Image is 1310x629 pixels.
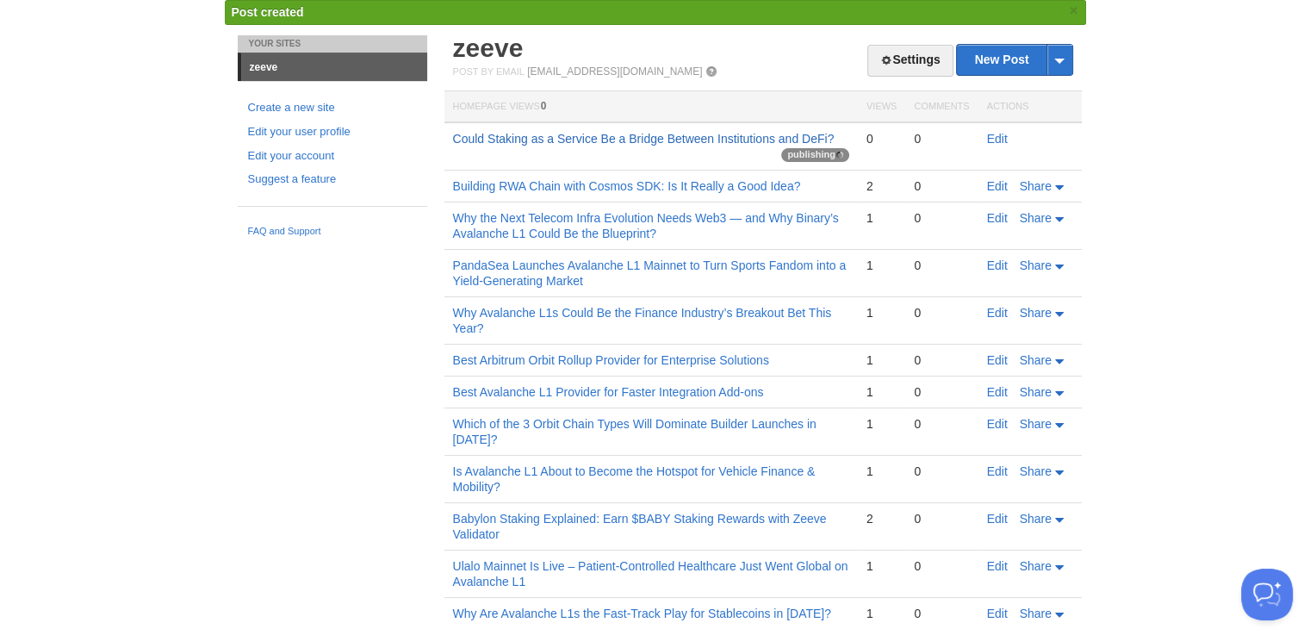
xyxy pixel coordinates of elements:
[1020,512,1052,526] span: Share
[987,464,1008,478] a: Edit
[1020,559,1052,573] span: Share
[914,305,969,321] div: 0
[914,131,969,146] div: 0
[453,34,524,62] a: zeeve
[987,353,1008,367] a: Edit
[987,559,1008,573] a: Edit
[453,559,848,589] a: Ulalo Mainnet Is Live – Patient-Controlled Healthcare Just Went Global on Avalanche L1
[453,66,525,77] span: Post by Email
[866,606,897,621] div: 1
[241,53,427,81] a: zeeve
[914,384,969,400] div: 0
[914,178,969,194] div: 0
[905,91,978,123] th: Comments
[453,179,801,193] a: Building RWA Chain with Cosmos SDK: Is It Really a Good Idea?
[987,179,1008,193] a: Edit
[1020,258,1052,272] span: Share
[232,5,304,19] span: Post created
[914,558,969,574] div: 0
[866,511,897,526] div: 2
[914,464,969,479] div: 0
[527,65,702,78] a: [EMAIL_ADDRESS][DOMAIN_NAME]
[866,258,897,273] div: 1
[914,258,969,273] div: 0
[453,211,839,240] a: Why the Next Telecom Infra Evolution Needs Web3 — and Why Binary’s Avalanche L1 Could Be the Blue...
[453,353,769,367] a: Best Arbitrum Orbit Rollup Provider for Enterprise Solutions
[1020,607,1052,620] span: Share
[858,91,905,123] th: Views
[444,91,858,123] th: Homepage Views
[987,211,1008,225] a: Edit
[1020,211,1052,225] span: Share
[866,178,897,194] div: 2
[987,258,1008,272] a: Edit
[1020,353,1052,367] span: Share
[978,91,1082,123] th: Actions
[453,306,832,335] a: Why Avalanche L1s Could Be the Finance Industry’s Breakout Bet This Year?
[248,99,417,117] a: Create a new site
[1020,306,1052,320] span: Share
[248,171,417,189] a: Suggest a feature
[1020,464,1052,478] span: Share
[1241,569,1293,620] iframe: Help Scout Beacon - Open
[914,606,969,621] div: 0
[866,416,897,432] div: 1
[453,417,816,446] a: Which of the 3 Orbit Chain Types Will Dominate Builder Launches in [DATE]?
[914,210,969,226] div: 0
[914,511,969,526] div: 0
[781,148,849,162] span: publishing
[453,385,764,399] a: Best Avalanche L1 Provider for Faster Integration Add-ons
[453,132,835,146] a: Could Staking as a Service Be a Bridge Between Institutions and DeFi?
[453,258,847,288] a: PandaSea Launches Avalanche L1 Mainnet to Turn Sports Fandom into a Yield-Generating Market
[453,512,827,541] a: Babylon Staking Explained: Earn $BABY Staking Rewards with Zeeve Validator
[836,152,843,159] img: loading-tiny-gray.gif
[866,131,897,146] div: 0
[957,45,1071,75] a: New Post
[867,45,953,77] a: Settings
[248,123,417,141] a: Edit your user profile
[987,306,1008,320] a: Edit
[987,385,1008,399] a: Edit
[866,558,897,574] div: 1
[987,512,1008,526] a: Edit
[866,352,897,368] div: 1
[1020,385,1052,399] span: Share
[453,464,816,494] a: Is Avalanche L1 About to Become the Hotspot for Vehicle Finance & Mobility?
[914,416,969,432] div: 0
[866,210,897,226] div: 1
[914,352,969,368] div: 0
[1020,417,1052,431] span: Share
[541,100,547,112] span: 0
[866,464,897,479] div: 1
[866,305,897,321] div: 1
[1020,179,1052,193] span: Share
[987,417,1008,431] a: Edit
[248,147,417,165] a: Edit your account
[238,35,427,53] li: Your Sites
[453,607,831,620] a: Why Are Avalanche L1s the Fast-Track Play for Stablecoins in [DATE]?
[987,132,1008,146] a: Edit
[866,384,897,400] div: 1
[987,607,1008,620] a: Edit
[248,224,417,240] a: FAQ and Support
